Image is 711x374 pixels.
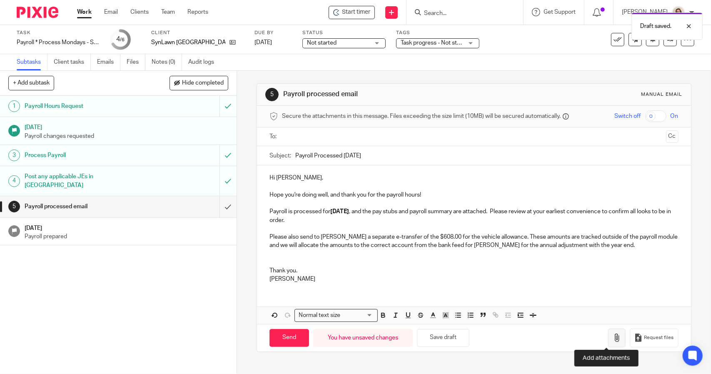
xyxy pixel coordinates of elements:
[17,54,47,70] a: Subtasks
[342,8,370,17] span: Start timer
[17,7,58,18] img: Pixie
[630,329,678,347] button: Request files
[127,54,145,70] a: Files
[666,130,679,143] button: Cc
[269,152,291,160] label: Subject:
[294,309,378,322] div: Search for option
[269,267,678,275] p: Thank you.
[152,54,182,70] a: Notes (0)
[25,100,149,112] h1: Payroll Hours Request
[269,233,678,250] p: Please also send to [PERSON_NAME] a separate e-transfer of the $608.00 for the vehicle allowance....
[130,8,149,16] a: Clients
[330,209,349,214] strong: [DATE]
[161,8,175,16] a: Team
[672,6,685,19] img: Morgan.JPG
[8,76,54,90] button: + Add subtask
[151,38,225,47] p: SynLawn [GEOGRAPHIC_DATA]
[307,40,337,46] span: Not started
[313,329,413,347] div: You have unsaved changes
[120,37,125,42] small: /6
[17,38,100,47] div: Payroll * Process Mondays - SynLawn - Bi-Weekly
[417,329,469,347] button: Save draft
[282,112,561,120] span: Secure the attachments in this message. Files exceeding the size limit (10MB) will be secured aut...
[104,8,118,16] a: Email
[8,100,20,112] div: 1
[671,112,679,120] span: On
[25,149,149,162] h1: Process Payroll
[151,30,244,36] label: Client
[640,22,671,30] p: Draft saved.
[187,8,208,16] a: Reports
[25,121,228,132] h1: [DATE]
[25,170,149,192] h1: Post any applicable JEs in [GEOGRAPHIC_DATA]
[297,311,342,320] span: Normal text size
[269,174,678,182] p: Hi [PERSON_NAME],
[97,54,120,70] a: Emails
[269,132,279,141] label: To:
[615,112,641,120] span: Switch off
[188,54,220,70] a: Audit logs
[170,76,228,90] button: Hide completed
[269,275,678,283] p: [PERSON_NAME]
[25,200,149,213] h1: Payroll processed email
[8,175,20,187] div: 4
[8,150,20,161] div: 3
[25,232,228,241] p: Payroll prepared
[182,80,224,87] span: Hide completed
[269,191,678,199] p: Hope you're doing well, and thank you for the payroll hours!
[254,30,292,36] label: Due by
[254,40,272,45] span: [DATE]
[343,311,373,320] input: Search for option
[283,90,492,99] h1: Payroll processed email
[116,35,125,44] div: 4
[644,334,674,341] span: Request files
[17,30,100,36] label: Task
[8,201,20,212] div: 5
[641,91,683,98] div: Manual email
[401,40,480,46] span: Task progress - Not started + 1
[302,30,386,36] label: Status
[329,6,375,19] div: SynLawn Vancouver Island - Payroll * Process Mondays - SynLawn - Bi-Weekly
[269,329,309,347] input: Send
[265,88,279,101] div: 5
[269,207,678,224] p: Payroll is processed for , and the pay stubs and payroll summary are attached. Please review at y...
[54,54,91,70] a: Client tasks
[25,132,228,140] p: Payroll changes requested
[77,8,92,16] a: Work
[25,222,228,232] h1: [DATE]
